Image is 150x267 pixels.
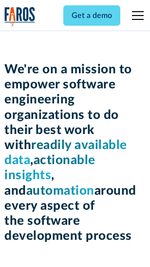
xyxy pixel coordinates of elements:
img: Logo of the analytics and reporting company Faros. [4,7,36,27]
span: automation [26,184,94,197]
span: actionable insights [4,154,95,182]
h1: We're on a mission to empower software engineering organizations to do their best work with , , a... [4,62,146,244]
span: readily available data [4,139,127,167]
div: menu [126,4,146,27]
a: home [4,7,36,27]
a: Get a demo [63,5,120,26]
